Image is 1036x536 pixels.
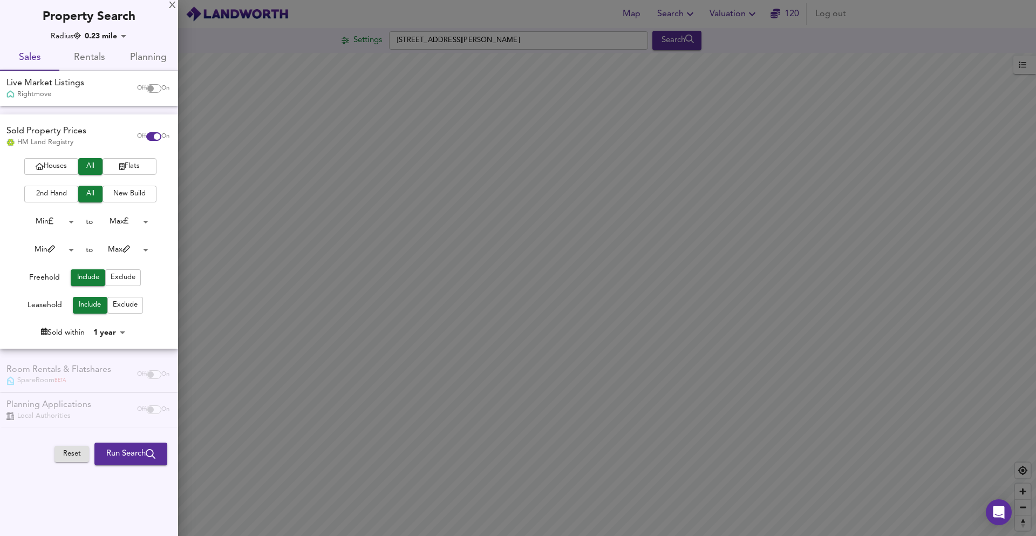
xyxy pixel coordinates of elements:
[125,50,172,66] span: Planning
[76,272,100,284] span: Include
[86,245,93,255] div: to
[51,31,81,42] div: Radius
[54,446,89,463] button: Reset
[108,160,151,173] span: Flats
[71,269,105,286] button: Include
[6,138,86,147] div: HM Land Registry
[78,158,103,175] button: All
[66,50,112,66] span: Rentals
[6,77,84,90] div: Live Market Listings
[161,132,169,141] span: On
[60,448,84,460] span: Reset
[108,188,151,200] span: New Build
[6,125,86,138] div: Sold Property Prices
[84,188,97,200] span: All
[41,327,85,338] div: Sold within
[93,213,152,230] div: Max
[28,300,62,314] div: Leasehold
[84,160,97,173] span: All
[6,90,84,99] div: Rightmove
[18,213,78,230] div: Min
[24,158,78,175] button: Houses
[29,272,60,286] div: Freehold
[986,499,1012,525] div: Open Intercom Messenger
[106,447,155,461] span: Run Search
[73,297,107,314] button: Include
[94,443,167,465] button: Run Search
[78,186,103,202] button: All
[78,299,102,311] span: Include
[113,299,138,311] span: Exclude
[161,84,169,93] span: On
[105,269,141,286] button: Exclude
[30,160,73,173] span: Houses
[6,139,15,146] img: Land Registry
[103,158,156,175] button: Flats
[18,241,78,258] div: Min
[81,31,130,42] div: 0.23 mile
[6,90,15,99] img: Rightmove
[30,188,73,200] span: 2nd Hand
[111,272,135,284] span: Exclude
[103,186,156,202] button: New Build
[6,50,53,66] span: Sales
[169,2,176,10] div: X
[90,327,129,338] div: 1 year
[137,132,146,141] span: Off
[86,216,93,227] div: to
[137,84,146,93] span: Off
[24,186,78,202] button: 2nd Hand
[107,297,143,314] button: Exclude
[93,241,152,258] div: Max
